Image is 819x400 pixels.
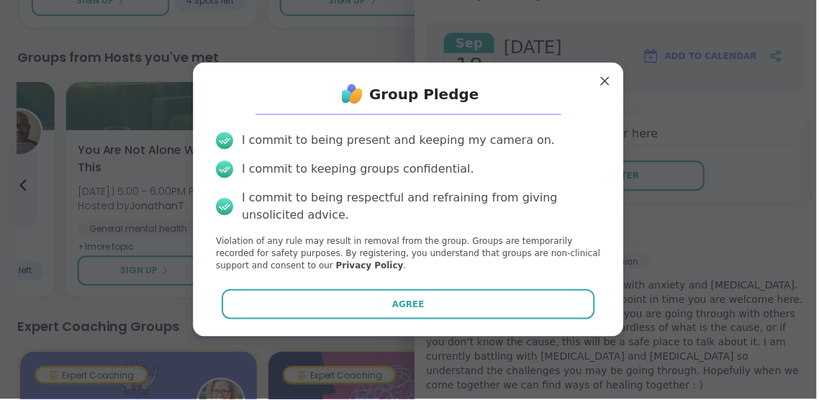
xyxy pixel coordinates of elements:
button: Agree [222,290,597,320]
a: Privacy Policy [337,261,404,271]
div: I commit to keeping groups confidential. [243,161,476,178]
div: I commit to being present and keeping my camera on. [243,132,556,150]
p: Violation of any rule may result in removal from the group. Groups are temporarily recorded for s... [217,236,602,272]
h1: Group Pledge [371,84,481,104]
div: I commit to being respectful and refraining from giving unsolicited advice. [243,190,602,224]
span: Agree [394,299,426,312]
img: ShareWell Logo [339,80,368,109]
